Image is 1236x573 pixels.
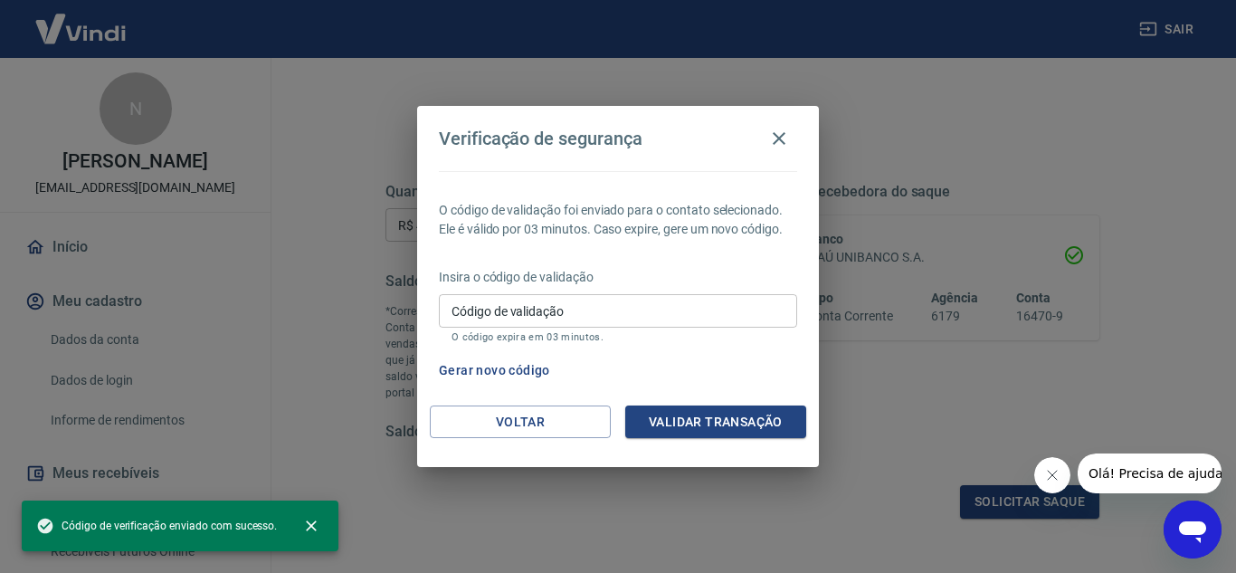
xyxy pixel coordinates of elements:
[432,354,557,387] button: Gerar novo código
[36,517,277,535] span: Código de verificação enviado com sucesso.
[291,506,331,546] button: close
[439,268,797,287] p: Insira o código de validação
[439,128,642,149] h4: Verificação de segurança
[11,13,152,27] span: Olá! Precisa de ajuda?
[452,331,784,343] p: O código expira em 03 minutos.
[430,406,611,439] button: Voltar
[1164,501,1222,559] iframe: Botão para abrir a janela de mensagens
[1034,457,1070,493] iframe: Fechar mensagem
[625,406,806,439] button: Validar transação
[439,201,797,239] p: O código de validação foi enviado para o contato selecionado. Ele é válido por 03 minutos. Caso e...
[1078,454,1222,493] iframe: Mensagem da empresa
